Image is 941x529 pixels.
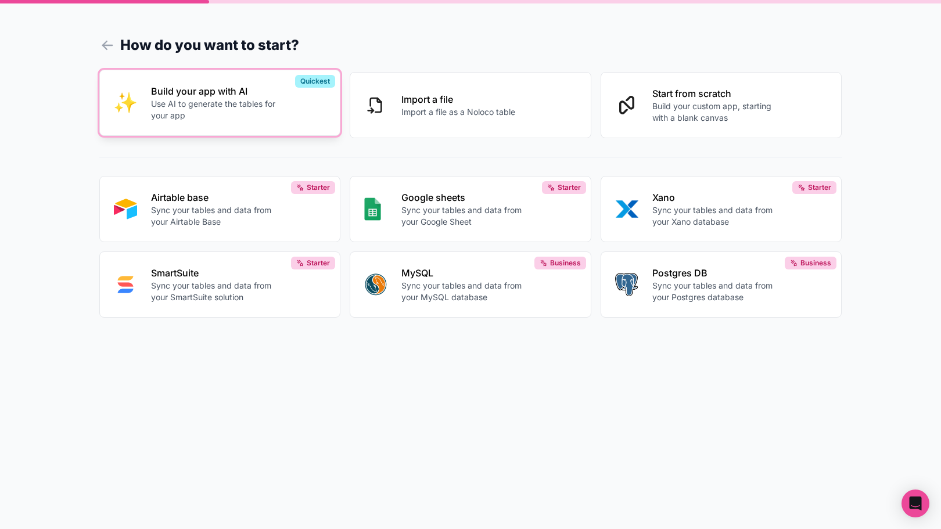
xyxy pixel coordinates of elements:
img: XANO [615,197,638,221]
p: MySQL [401,266,530,280]
p: Sync your tables and data from your Xano database [652,204,781,228]
span: Starter [307,183,330,192]
button: XANOXanoSync your tables and data from your Xano databaseStarter [601,176,842,242]
p: Postgres DB [652,266,781,280]
img: AIRTABLE [114,197,137,221]
p: Airtable base [151,190,280,204]
button: INTERNAL_WITH_AIBuild your app with AIUse AI to generate the tables for your appQuickest [99,70,341,136]
p: Import a file as a Noloco table [401,106,515,118]
span: Business [800,258,831,268]
p: Start from scratch [652,87,781,100]
h1: How do you want to start? [99,35,842,56]
img: INTERNAL_WITH_AI [114,91,137,114]
p: Sync your tables and data from your Google Sheet [401,204,530,228]
p: Sync your tables and data from your SmartSuite solution [151,280,280,303]
span: Starter [307,258,330,268]
p: Sync your tables and data from your Postgres database [652,280,781,303]
img: MYSQL [364,273,387,296]
div: Open Intercom Messenger [902,490,929,517]
p: Xano [652,190,781,204]
span: Starter [558,183,581,192]
p: SmartSuite [151,266,280,280]
button: GOOGLE_SHEETSGoogle sheetsSync your tables and data from your Google SheetStarter [350,176,591,242]
span: Business [550,258,581,268]
img: SMART_SUITE [114,273,137,296]
p: Import a file [401,92,515,106]
img: GOOGLE_SHEETS [364,197,381,221]
img: POSTGRES [615,273,638,296]
p: Sync your tables and data from your MySQL database [401,280,530,303]
p: Build your custom app, starting with a blank canvas [652,100,781,124]
button: POSTGRESPostgres DBSync your tables and data from your Postgres databaseBusiness [601,251,842,318]
p: Google sheets [401,190,530,204]
p: Use AI to generate the tables for your app [151,98,280,121]
button: MYSQLMySQLSync your tables and data from your MySQL databaseBusiness [350,251,591,318]
button: Start from scratchBuild your custom app, starting with a blank canvas [601,72,842,138]
button: Import a fileImport a file as a Noloco table [350,72,591,138]
span: Starter [808,183,831,192]
button: SMART_SUITESmartSuiteSync your tables and data from your SmartSuite solutionStarter [99,251,341,318]
p: Sync your tables and data from your Airtable Base [151,204,280,228]
button: AIRTABLEAirtable baseSync your tables and data from your Airtable BaseStarter [99,176,341,242]
div: Quickest [295,75,335,88]
p: Build your app with AI [151,84,280,98]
